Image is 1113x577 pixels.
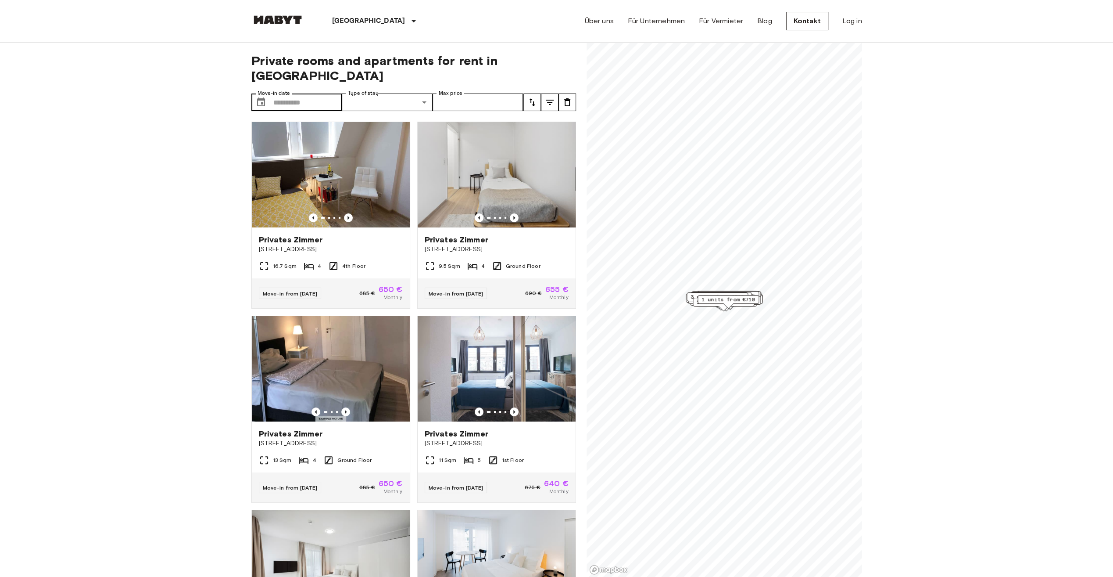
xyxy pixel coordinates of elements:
[693,298,754,311] div: Map marker
[700,292,761,305] div: Map marker
[523,94,541,111] button: tune
[309,213,318,222] button: Previous image
[699,291,761,305] div: Map marker
[439,456,457,464] span: 11 Sqm
[477,456,480,464] span: 5
[418,316,576,422] img: Marketing picture of unit DE-04-042-001-02HF
[312,456,316,464] span: 4
[696,291,758,304] div: Map marker
[698,295,762,309] div: Map marker
[541,94,558,111] button: tune
[258,90,290,97] label: Move-in date
[506,262,540,270] span: Ground Floor
[691,293,744,301] span: 3 units from €700
[348,90,379,97] label: Type of stay
[549,293,568,301] span: Monthly
[429,484,483,491] span: Move-in from [DATE]
[425,245,569,254] span: [STREET_ADDRESS]
[259,429,322,439] span: Privates Zimmer
[383,293,402,301] span: Monthly
[502,456,524,464] span: 1st Floor
[344,213,353,222] button: Previous image
[252,122,410,227] img: Marketing picture of unit DE-04-013-001-01HF
[417,122,576,309] a: Marketing picture of unit DE-04-070-020-02Previous imagePrevious imagePrivates Zimmer[STREET_ADDR...
[698,295,759,309] div: Map marker
[425,439,569,448] span: [STREET_ADDRESS]
[342,262,365,270] span: 4th Floor
[525,289,542,297] span: 690 €
[525,483,540,491] span: 675 €
[686,294,747,307] div: Map marker
[695,292,749,299] span: 1 units from €685
[701,292,755,299] span: 2 units from €685
[698,291,759,305] div: Map marker
[475,408,483,416] button: Previous image
[558,94,576,111] button: tune
[273,262,297,270] span: 16.7 Sqm
[545,285,569,293] span: 655 €
[510,213,519,222] button: Previous image
[259,234,322,245] span: Privates Zimmer
[701,296,755,303] span: 1 units from €710
[544,480,569,487] span: 640 €
[842,16,862,26] a: Log in
[359,483,375,491] span: 685 €
[510,408,519,416] button: Previous image
[311,408,320,416] button: Previous image
[379,480,403,487] span: 650 €
[259,245,403,254] span: [STREET_ADDRESS]
[318,262,321,270] span: 4
[417,316,576,503] a: Marketing picture of unit DE-04-042-001-02HFPrevious imagePrevious imagePrivates Zimmer[STREET_AD...
[757,16,772,26] a: Blog
[699,16,743,26] a: Für Vermieter
[341,408,350,416] button: Previous image
[359,289,375,297] span: 685 €
[263,484,318,491] span: Move-in from [DATE]
[425,429,488,439] span: Privates Zimmer
[475,213,483,222] button: Previous image
[628,16,685,26] a: Für Unternehmen
[337,456,372,464] span: Ground Floor
[332,16,405,26] p: [GEOGRAPHIC_DATA]
[690,292,752,306] div: Map marker
[383,487,402,495] span: Monthly
[251,316,410,503] a: Marketing picture of unit DE-04-038-001-03HFPrevious imagePrevious imagePrivates Zimmer[STREET_AD...
[252,94,270,111] button: Choose date
[259,439,403,448] span: [STREET_ADDRESS]
[379,285,403,293] span: 650 €
[273,456,292,464] span: 13 Sqm
[252,316,410,422] img: Marketing picture of unit DE-04-038-001-03HF
[425,234,488,245] span: Privates Zimmer
[786,12,828,30] a: Kontakt
[251,122,410,309] a: Marketing picture of unit DE-04-013-001-01HFPrevious imagePrevious imagePrivates Zimmer[STREET_AD...
[697,298,750,306] span: 2 units from €555
[429,290,483,297] span: Move-in from [DATE]
[549,487,568,495] span: Monthly
[251,53,576,83] span: Private rooms and apartments for rent in [GEOGRAPHIC_DATA]
[691,291,753,305] div: Map marker
[698,294,762,308] div: Map marker
[699,296,761,310] div: Map marker
[585,16,614,26] a: Über uns
[251,15,304,24] img: Habyt
[418,122,576,227] img: Marketing picture of unit DE-04-070-020-02
[589,565,628,575] a: Mapbox logo
[439,90,462,97] label: Max price
[687,292,748,306] div: Map marker
[481,262,485,270] span: 4
[439,262,460,270] span: 9.5 Sqm
[263,290,318,297] span: Move-in from [DATE]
